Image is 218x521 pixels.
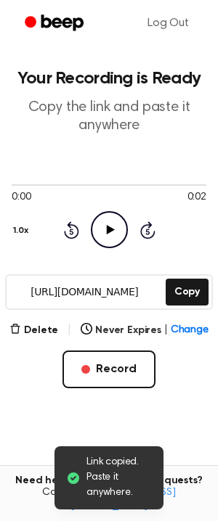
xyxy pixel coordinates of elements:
p: Copy the link and paste it anywhere [12,99,206,135]
button: Delete [9,323,58,338]
button: Record [62,350,155,388]
span: | [67,321,72,339]
span: 0:02 [187,190,206,205]
a: Log Out [133,6,203,41]
button: Never Expires|Change [81,323,209,338]
span: 0:00 [12,190,31,205]
a: [EMAIL_ADDRESS][DOMAIN_NAME] [70,488,176,511]
span: | [164,323,168,338]
span: Change [171,323,209,338]
span: Contact us [9,487,209,512]
button: 1.0x [12,218,33,243]
h1: Your Recording is Ready [12,70,206,87]
span: Link copied. Paste it anywhere. [86,455,152,501]
a: Beep [15,9,97,38]
button: Copy [166,279,209,305]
